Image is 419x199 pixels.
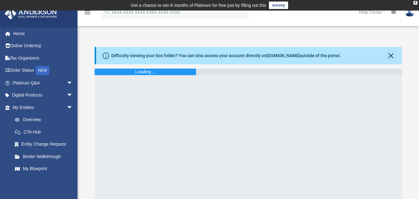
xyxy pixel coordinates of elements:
[84,9,91,16] i: menu
[4,77,82,89] a: Platinum Q&Aarrow_drop_down
[104,8,110,15] i: search
[84,12,91,16] a: menu
[111,52,341,59] div: Difficulty viewing your box folder? You can also access your account directly on outside of the p...
[4,89,82,102] a: Digital Productsarrow_drop_down
[4,101,82,114] a: My Entitiesarrow_drop_down
[9,175,82,187] a: Tax Due Dates
[135,69,156,75] div: Loading ...
[387,51,395,60] button: Close
[36,66,49,75] div: NEW
[67,77,79,89] span: arrow_drop_down
[67,101,79,114] span: arrow_drop_down
[9,150,82,163] a: Binder Walkthrough
[413,1,417,5] div: close
[4,27,82,40] a: Home
[266,53,300,58] a: [DOMAIN_NAME]
[9,114,82,126] a: Overview
[3,7,59,20] img: Anderson Advisors Platinum Portal
[9,163,79,175] a: My Blueprint
[405,8,414,17] img: User Pic
[4,52,82,64] a: Tax Organizers
[9,126,82,138] a: CTA Hub
[9,138,82,151] a: Entity Change Request
[131,2,266,9] div: Get a chance to win 6 months of Platinum for free just by filling out this
[4,40,82,52] a: Online Ordering
[269,2,288,9] a: survey
[67,89,79,102] span: arrow_drop_down
[4,64,82,77] a: Order StatusNEW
